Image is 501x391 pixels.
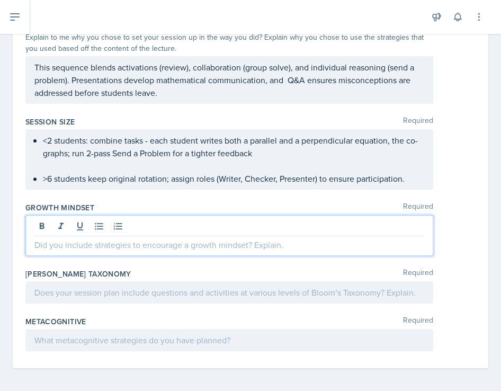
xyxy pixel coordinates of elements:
p: <2 students: combine tasks - each student writes both a parallel and a perpendicular equation, th... [43,134,424,159]
span: Required [403,202,433,213]
label: Metacognitive [25,316,86,327]
span: Required [403,269,433,279]
p: >6 students keep original rotation; assign roles (Writer, Checker, Presenter) to ensure participa... [43,172,424,185]
span: Required [403,316,433,327]
label: Session Size [25,117,75,127]
label: Growth Mindset [25,202,94,213]
label: [PERSON_NAME] Taxonomy [25,269,131,279]
span: Required [403,117,433,127]
div: Explain to me why you chose to set your session up in the way you did? Explain why you chose to u... [25,32,433,54]
p: This sequence blends activations (review), collaboration (group solve), and individual reasoning ... [34,61,424,99]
